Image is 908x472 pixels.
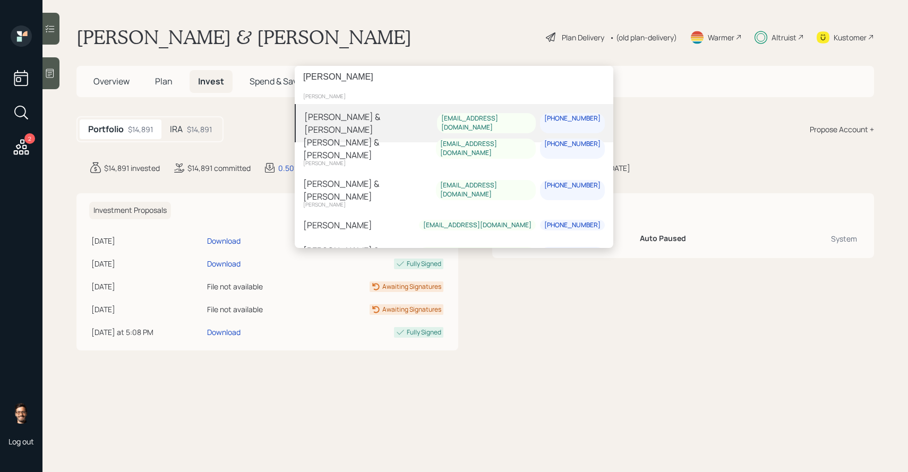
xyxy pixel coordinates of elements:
div: [PERSON_NAME] [303,219,372,231]
div: [PHONE_NUMBER] [544,182,601,191]
input: Type a command or search… [295,66,613,88]
div: [PERSON_NAME] & [PERSON_NAME] [303,177,436,203]
div: [PHONE_NUMBER] [544,115,601,124]
div: [PERSON_NAME] [295,88,613,104]
div: [EMAIL_ADDRESS][DOMAIN_NAME] [423,221,532,230]
div: [EMAIL_ADDRESS][DOMAIN_NAME] [441,115,532,133]
div: [PERSON_NAME] & [PERSON_NAME] [303,136,436,161]
div: [PERSON_NAME] & [PERSON_NAME] [303,244,418,270]
div: [PERSON_NAME] [295,196,613,212]
div: [EMAIL_ADDRESS][DOMAIN_NAME] [440,140,532,158]
div: [PHONE_NUMBER] [544,221,601,230]
div: [PERSON_NAME] [295,155,613,171]
div: [EMAIL_ADDRESS][DOMAIN_NAME] [440,182,532,200]
div: [PERSON_NAME] & [PERSON_NAME] [304,110,437,136]
div: [PHONE_NUMBER] [544,140,601,149]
